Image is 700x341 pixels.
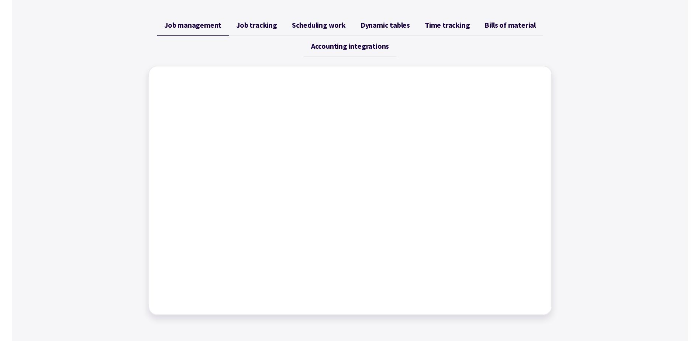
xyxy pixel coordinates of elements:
span: Time tracking [425,21,470,30]
span: Job tracking [236,21,277,30]
span: Job management [164,21,221,30]
iframe: Factory - Job Management [156,74,544,307]
span: Accounting integrations [311,42,389,51]
iframe: Chat Widget [577,261,700,341]
span: Scheduling work [292,21,346,30]
span: Bills of material [485,21,536,30]
span: Dynamic tables [361,21,410,30]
